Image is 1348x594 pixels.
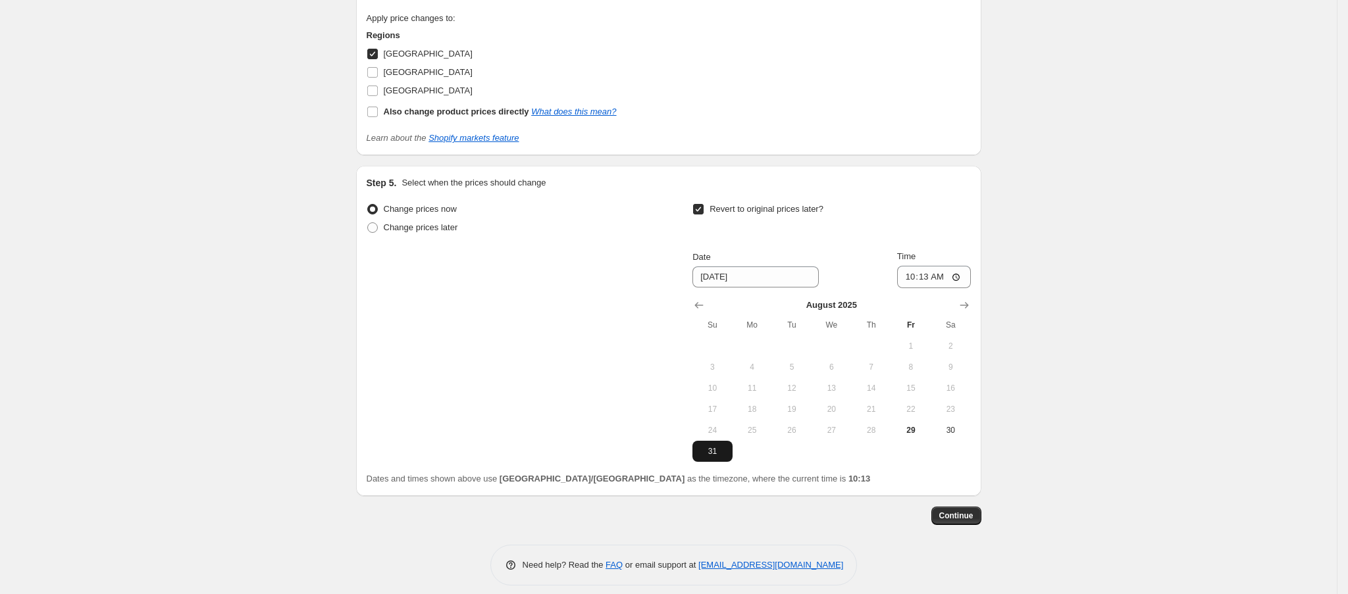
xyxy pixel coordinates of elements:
[367,29,617,42] h3: Regions
[931,399,970,420] button: Saturday August 23 2025
[698,404,727,414] span: 17
[897,266,971,288] input: 12:00
[896,425,925,435] span: 29
[698,560,843,570] a: [EMAIL_ADDRESS][DOMAIN_NAME]
[367,133,519,143] i: Learn about the
[523,560,606,570] span: Need help? Read the
[891,378,931,399] button: Friday August 15 2025
[698,320,727,330] span: Su
[851,378,891,399] button: Thursday August 14 2025
[690,296,708,314] button: Show previous month, July 2025
[623,560,698,570] span: or email support at
[936,425,965,435] span: 30
[692,378,732,399] button: Sunday August 10 2025
[897,251,916,261] span: Time
[606,560,623,570] a: FAQ
[698,446,727,457] span: 31
[698,383,727,393] span: 10
[367,176,397,189] h2: Step 5.
[891,399,931,420] button: Friday August 22 2025
[955,296,973,314] button: Show next month, September 2025
[698,425,727,435] span: 24
[738,320,767,330] span: Mo
[738,425,767,435] span: 25
[851,357,891,378] button: Thursday August 7 2025
[698,362,727,372] span: 3
[738,383,767,393] span: 11
[733,314,772,335] th: Monday
[939,510,973,521] span: Continue
[931,314,970,335] th: Saturday
[777,425,806,435] span: 26
[812,399,851,420] button: Wednesday August 20 2025
[896,404,925,414] span: 22
[812,378,851,399] button: Wednesday August 13 2025
[692,399,732,420] button: Sunday August 17 2025
[856,383,885,393] span: 14
[500,474,685,483] b: [GEOGRAPHIC_DATA]/[GEOGRAPHIC_DATA]
[856,404,885,414] span: 21
[851,399,891,420] button: Thursday August 21 2025
[692,266,819,287] input: 8/29/2025
[384,67,473,77] span: [GEOGRAPHIC_DATA]
[851,420,891,441] button: Thursday August 28 2025
[384,107,529,116] b: Also change product prices directly
[772,378,812,399] button: Tuesday August 12 2025
[738,362,767,372] span: 4
[733,420,772,441] button: Monday August 25 2025
[931,378,970,399] button: Saturday August 16 2025
[896,383,925,393] span: 15
[367,13,455,23] span: Apply price changes to:
[891,357,931,378] button: Friday August 8 2025
[856,362,885,372] span: 7
[692,252,710,262] span: Date
[384,204,457,214] span: Change prices now
[777,362,806,372] span: 5
[777,404,806,414] span: 19
[777,383,806,393] span: 12
[772,399,812,420] button: Tuesday August 19 2025
[896,341,925,351] span: 1
[936,404,965,414] span: 23
[428,133,519,143] a: Shopify markets feature
[931,420,970,441] button: Saturday August 30 2025
[772,357,812,378] button: Tuesday August 5 2025
[367,474,871,483] span: Dates and times shown above use as the timezone, where the current time is
[692,314,732,335] th: Sunday
[936,383,965,393] span: 16
[384,222,458,232] span: Change prices later
[772,314,812,335] th: Tuesday
[856,425,885,435] span: 28
[692,441,732,462] button: Sunday August 31 2025
[692,420,732,441] button: Sunday August 24 2025
[891,420,931,441] button: Today Friday August 29 2025
[531,107,616,116] a: What does this mean?
[931,357,970,378] button: Saturday August 9 2025
[817,383,846,393] span: 13
[733,357,772,378] button: Monday August 4 2025
[936,341,965,351] span: 2
[733,378,772,399] button: Monday August 11 2025
[812,314,851,335] th: Wednesday
[817,425,846,435] span: 27
[936,320,965,330] span: Sa
[931,507,981,525] button: Continue
[772,420,812,441] button: Tuesday August 26 2025
[733,399,772,420] button: Monday August 18 2025
[896,320,925,330] span: Fr
[710,204,823,214] span: Revert to original prices later?
[817,362,846,372] span: 6
[851,314,891,335] th: Thursday
[936,362,965,372] span: 9
[692,357,732,378] button: Sunday August 3 2025
[856,320,885,330] span: Th
[812,357,851,378] button: Wednesday August 6 2025
[384,49,473,59] span: [GEOGRAPHIC_DATA]
[738,404,767,414] span: 18
[891,335,931,357] button: Friday August 1 2025
[777,320,806,330] span: Tu
[402,176,546,189] p: Select when the prices should change
[896,362,925,372] span: 8
[891,314,931,335] th: Friday
[848,474,870,483] b: 10:13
